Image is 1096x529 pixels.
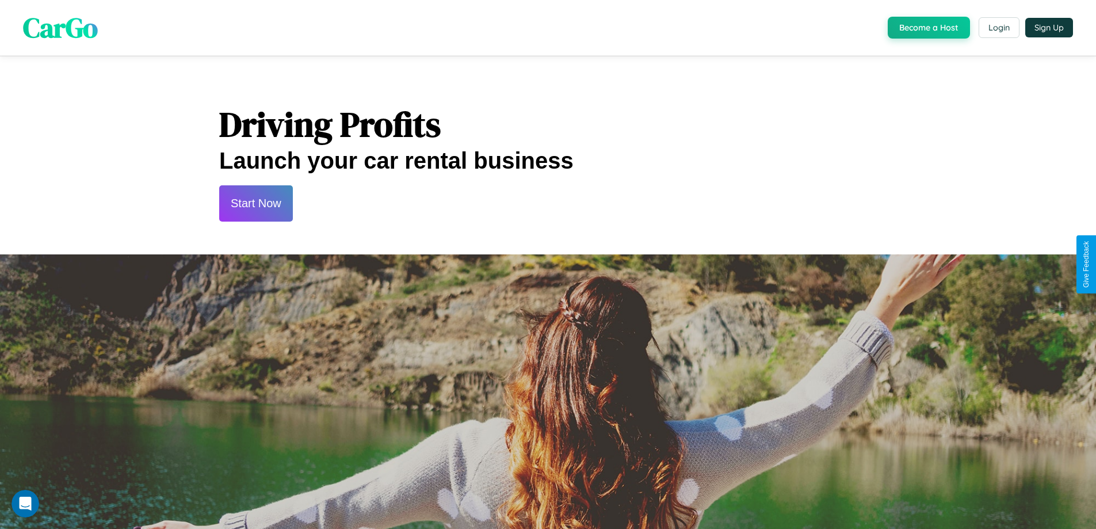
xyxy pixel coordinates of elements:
button: Login [979,17,1019,38]
button: Start Now [219,185,293,222]
div: Give Feedback [1082,241,1090,288]
button: Become a Host [888,17,970,39]
button: Sign Up [1025,18,1073,37]
h1: Driving Profits [219,101,877,148]
span: CarGo [23,9,98,47]
iframe: Intercom live chat [12,490,39,517]
h2: Launch your car rental business [219,148,877,174]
